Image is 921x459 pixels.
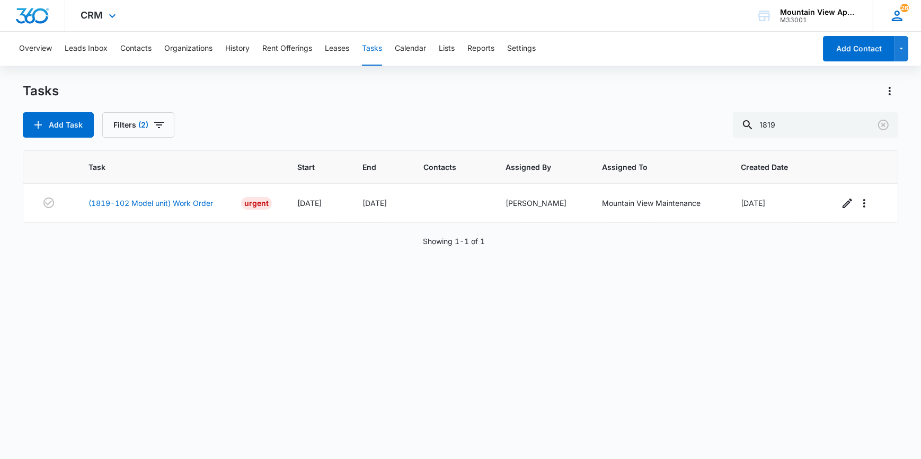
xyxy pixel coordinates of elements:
[88,197,213,209] a: (1819-102 Model unit) Work Order
[467,32,494,66] button: Reports
[23,83,59,99] h1: Tasks
[741,161,798,173] span: Created Date
[603,161,700,173] span: Assigned To
[395,32,426,66] button: Calendar
[120,32,152,66] button: Contacts
[362,32,382,66] button: Tasks
[823,36,895,61] button: Add Contact
[875,116,892,133] button: Clear
[881,83,898,100] button: Actions
[225,32,250,66] button: History
[733,112,898,138] input: Search Tasks
[423,236,485,247] p: Showing 1-1 of 1
[19,32,52,66] button: Overview
[297,161,322,173] span: Start
[81,10,103,21] span: CRM
[900,4,909,12] div: notifications count
[506,197,577,209] div: [PERSON_NAME]
[741,199,765,208] span: [DATE]
[603,197,715,209] div: Mountain View Maintenance
[506,161,561,173] span: Assigned By
[325,32,349,66] button: Leases
[780,8,857,16] div: account name
[780,16,857,24] div: account id
[362,199,387,208] span: [DATE]
[297,199,322,208] span: [DATE]
[362,161,383,173] span: End
[900,4,909,12] span: 26
[138,121,148,129] span: (2)
[439,32,455,66] button: Lists
[65,32,108,66] button: Leads Inbox
[88,161,256,173] span: Task
[164,32,212,66] button: Organizations
[262,32,312,66] button: Rent Offerings
[507,32,536,66] button: Settings
[102,112,174,138] button: Filters(2)
[423,161,465,173] span: Contacts
[241,197,272,210] div: Urgent
[23,112,94,138] button: Add Task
